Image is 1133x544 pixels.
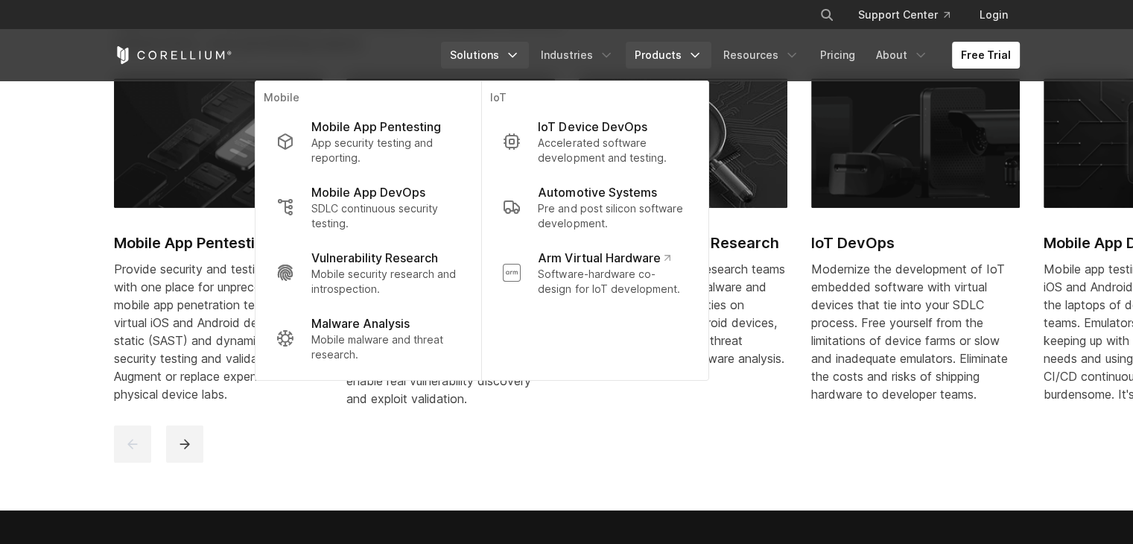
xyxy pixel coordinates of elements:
p: Automotive Systems [538,183,656,201]
p: Accelerated software development and testing. [538,136,687,165]
a: Corellium Home [114,46,232,64]
a: Mobile App Pentesting Mobile App Pentesting Provide security and testing teams with one place for... [114,78,323,421]
p: Pre and post silicon software development. [538,201,687,231]
a: About [867,42,937,69]
p: Mobile App Pentesting [311,118,441,136]
div: Navigation Menu [441,42,1020,69]
p: Mobile malware and threat research. [311,332,460,362]
a: Automotive Systems Pre and post silicon software development. [490,174,699,240]
a: Mobile App DevOps SDLC continuous security testing. [264,174,472,240]
p: SDLC continuous security testing. [311,201,460,231]
a: Free Trial [952,42,1020,69]
img: Mobile App Pentesting [114,78,323,208]
button: Search [813,1,840,28]
a: Solutions [441,42,529,69]
img: IoT DevOps [811,78,1020,208]
a: IoT Device DevOps Accelerated software development and testing. [490,109,699,174]
p: Vulnerability Research [311,249,438,267]
a: Arm Virtual Hardware Software-hardware co-design for IoT development. [490,240,699,306]
p: Software-hardware co-design for IoT development. [538,267,687,297]
p: Mobile security research and introspection. [311,267,460,297]
a: IoT DevOps IoT DevOps Modernize the development of IoT embedded software with virtual devices tha... [811,78,1020,421]
p: IoT [490,90,699,109]
p: Mobile App DevOps [311,183,425,201]
p: App security testing and reporting. [311,136,460,165]
a: Support Center [846,1,962,28]
a: Malware Analysis Mobile malware and threat research. [264,306,472,371]
a: Products [626,42,711,69]
p: Malware Analysis [311,314,410,332]
button: next [166,426,203,463]
a: Industries [532,42,623,69]
p: IoT Device DevOps [538,118,647,136]
div: Navigation Menu [802,1,1020,28]
h2: Mobile App Pentesting [114,232,323,254]
a: Login [968,1,1020,28]
p: Mobile [264,90,472,109]
div: Modernize the development of IoT embedded software with virtual devices that tie into your SDLC p... [811,260,1020,403]
a: Mobile App Pentesting App security testing and reporting. [264,109,472,174]
button: previous [114,426,151,463]
div: Provide security and testing teams with one place for unprecedented mobile app penetration testin... [114,260,323,403]
a: Pricing [811,42,864,69]
a: Vulnerability Research Mobile security research and introspection. [264,240,472,306]
p: Arm Virtual Hardware [538,249,670,267]
a: Resources [714,42,808,69]
h2: IoT DevOps [811,232,1020,254]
